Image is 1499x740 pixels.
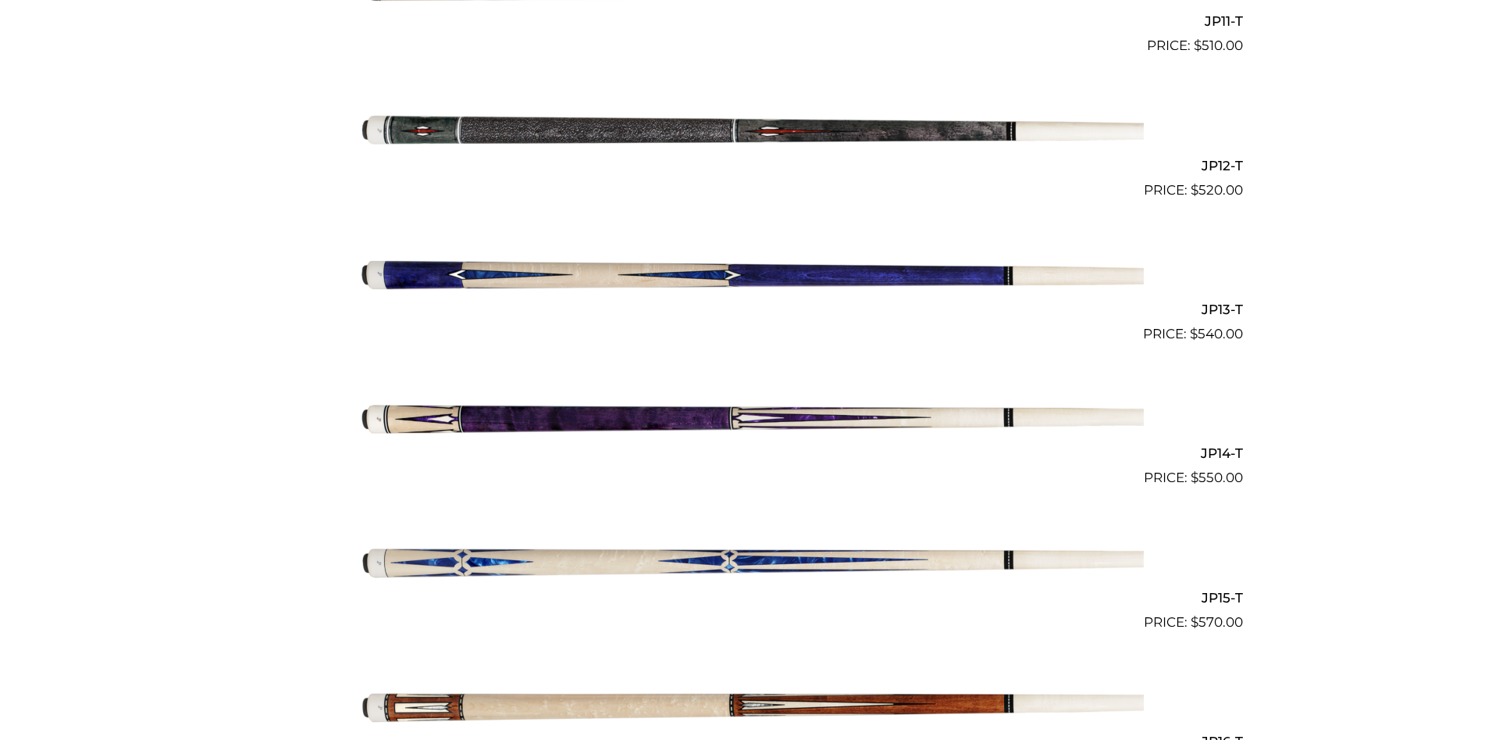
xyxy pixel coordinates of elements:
[1191,470,1198,485] span: $
[1194,38,1202,53] span: $
[1190,326,1198,341] span: $
[355,351,1144,482] img: JP14-T
[256,495,1243,632] a: JP15-T $570.00
[1191,614,1243,630] bdi: 570.00
[256,151,1243,180] h2: JP12-T
[256,439,1243,468] h2: JP14-T
[1191,182,1198,198] span: $
[1190,326,1243,341] bdi: 540.00
[256,63,1243,200] a: JP12-T $520.00
[256,583,1243,612] h2: JP15-T
[256,7,1243,36] h2: JP11-T
[1191,470,1243,485] bdi: 550.00
[256,295,1243,324] h2: JP13-T
[1191,182,1243,198] bdi: 520.00
[355,495,1144,626] img: JP15-T
[1191,614,1198,630] span: $
[256,207,1243,345] a: JP13-T $540.00
[1194,38,1243,53] bdi: 510.00
[256,351,1243,488] a: JP14-T $550.00
[355,63,1144,194] img: JP12-T
[355,207,1144,338] img: JP13-T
